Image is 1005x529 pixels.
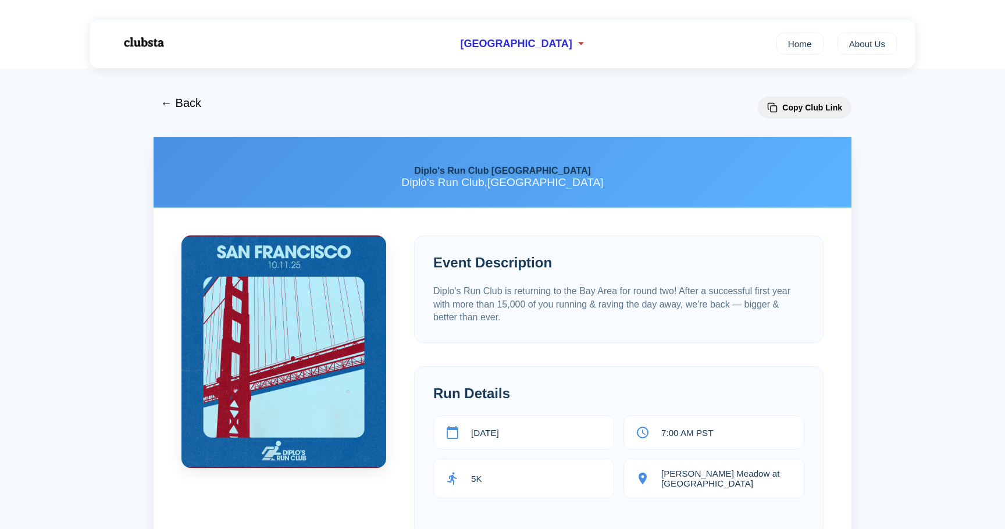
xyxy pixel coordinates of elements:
img: Diplo's Run Club San Francisco [181,235,386,468]
h1: Diplo's Run Club [GEOGRAPHIC_DATA] [172,165,833,176]
a: About Us [837,33,897,55]
h2: Event Description [433,255,804,271]
span: [DATE] [471,428,499,438]
img: Logo [108,28,178,57]
button: ← Back [154,90,208,117]
p: Diplo's Run Club , [GEOGRAPHIC_DATA] [172,176,833,189]
button: Copy Club Link [758,96,851,119]
span: [GEOGRAPHIC_DATA] [460,38,572,50]
p: Diplo's Run Club is returning to the Bay Area for round two! After a successful first year with m... [433,285,804,324]
span: Copy Club Link [782,103,842,112]
span: 7:00 AM PST [661,428,713,438]
span: [PERSON_NAME] Meadow at [GEOGRAPHIC_DATA] [661,469,792,488]
span: 5K [471,474,482,484]
a: Home [776,33,824,55]
h2: Run Details [433,385,804,402]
